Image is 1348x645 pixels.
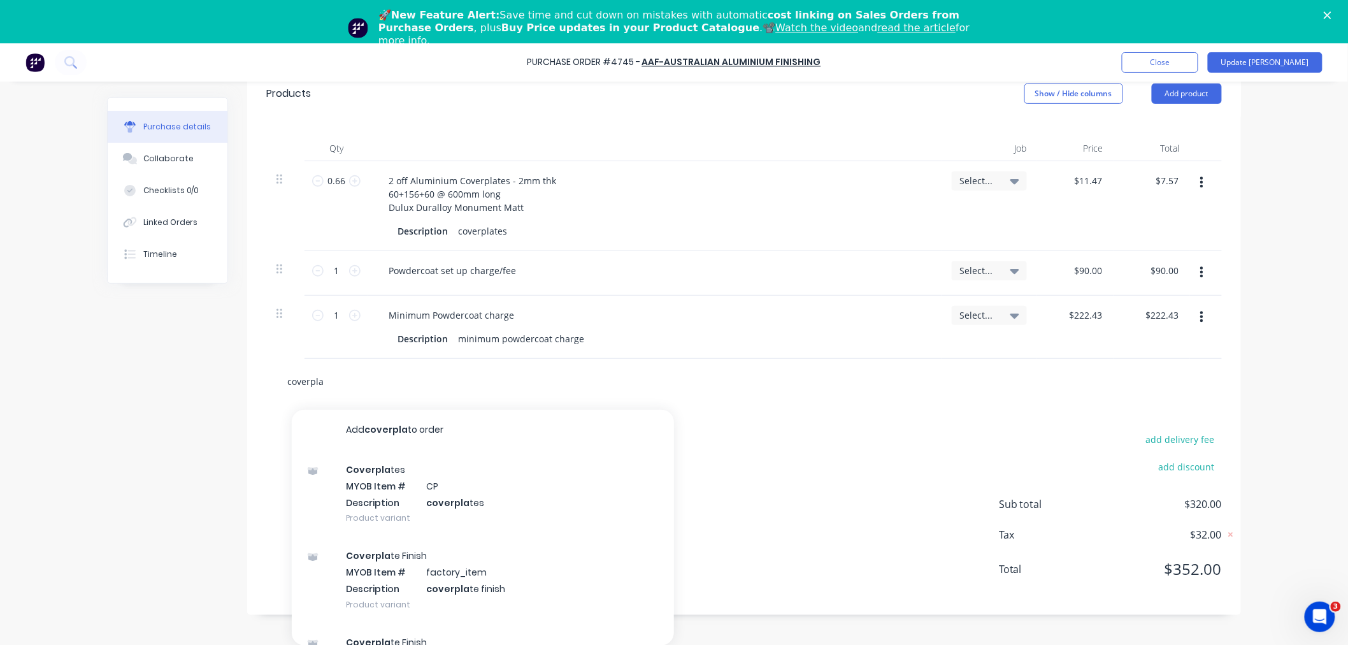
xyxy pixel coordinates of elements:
b: Buy Price updates in your Product Catalogue [501,22,759,34]
span: $352.00 [1094,558,1222,581]
span: Total [999,562,1094,577]
button: Show / Hide columns [1024,83,1123,104]
div: Description [392,330,453,348]
img: Profile image for Team [348,18,368,38]
button: Update [PERSON_NAME] [1208,52,1323,73]
button: add delivery fee [1138,431,1222,447]
div: coverplates [453,222,512,240]
button: add discount [1151,458,1222,475]
button: Checklists 0/0 [108,175,227,207]
span: Select... [959,174,998,187]
button: Timeline [108,238,227,270]
div: Job [942,136,1037,161]
div: Collaborate [143,153,194,164]
span: Tax [999,527,1094,542]
button: Collaborate [108,143,227,175]
button: Close [1122,52,1198,73]
div: Qty [305,136,368,161]
button: Addcoverplato order [292,410,674,451]
div: Minimum Powdercoat charge [378,306,524,324]
div: Checklists 0/0 [143,185,199,196]
div: Timeline [143,249,177,260]
div: Linked Orders [143,217,198,228]
iframe: Intercom live chat [1305,602,1335,632]
span: $320.00 [1094,496,1222,512]
a: read the article [878,22,956,34]
span: Select... [959,308,998,322]
div: minimum powdercoat charge [453,330,589,348]
div: Powdercoat set up charge/fee [378,261,526,280]
a: AAF-Australian Aluminium Finishing [642,55,821,68]
div: 2 off Aluminium Coverplates - 2mm thk 60+156+60 @ 600mm long Dulux Duralloy Monument Matt [378,171,566,217]
span: Sub total [999,496,1094,512]
div: Products [266,86,311,101]
div: Purchase details [143,121,212,133]
b: New Feature Alert: [391,9,500,21]
span: $32.00 [1094,527,1222,542]
div: Purchase Order #4745 - [527,55,641,69]
div: Description [392,222,453,240]
img: Factory [25,53,45,72]
input: Start typing to add a product... [287,369,541,395]
div: 🚀 Save time and cut down on mistakes with automatic , plus .📽️ and for more info. [378,9,980,47]
button: Add product [1152,83,1222,104]
span: 3 [1331,602,1341,612]
div: Total [1114,136,1190,161]
button: Linked Orders [108,207,227,238]
div: Price [1037,136,1114,161]
a: Watch the video [776,22,859,34]
b: cost linking on Sales Orders from Purchase Orders [378,9,959,34]
button: Purchase details [108,111,227,143]
div: Close [1324,11,1337,19]
span: Select... [959,264,998,277]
